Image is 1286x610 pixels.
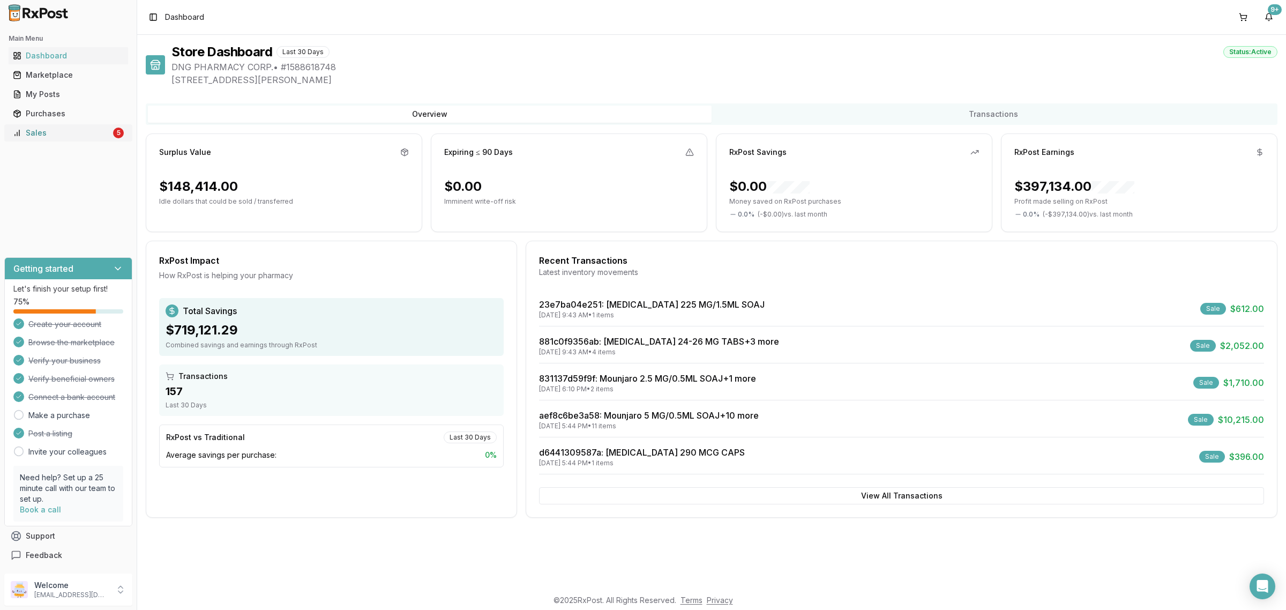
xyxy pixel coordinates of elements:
[681,596,702,605] a: Terms
[539,254,1264,267] div: Recent Transactions
[1223,46,1277,58] div: Status: Active
[1014,178,1134,195] div: $397,134.00
[1220,339,1264,352] span: $2,052.00
[159,197,409,206] p: Idle dollars that could be sold / transferred
[4,4,73,21] img: RxPost Logo
[4,526,132,546] button: Support
[28,410,90,421] a: Make a purchase
[171,61,1277,73] span: DNG PHARMACY CORP. • # 1588618748
[539,487,1264,504] button: View All Transactions
[1023,210,1040,219] span: 0.0 %
[28,337,115,348] span: Browse the marketplace
[539,348,779,356] div: [DATE] 9:43 AM • 4 items
[11,581,28,598] img: User avatar
[20,472,117,504] p: Need help? Set up a 25 minute call with our team to set up.
[9,46,128,65] a: Dashboard
[539,336,779,347] a: 881c0f9356ab: [MEDICAL_DATA] 24-26 MG TABS+3 more
[539,422,759,430] div: [DATE] 5:44 PM • 11 items
[9,34,128,43] h2: Main Menu
[166,432,245,443] div: RxPost vs Traditional
[183,304,237,317] span: Total Savings
[166,341,497,349] div: Combined savings and earnings through RxPost
[1043,210,1133,219] span: ( - $397,134.00 ) vs. last month
[485,450,497,460] span: 0 %
[1200,303,1226,315] div: Sale
[539,299,765,310] a: 23e7ba04e251: [MEDICAL_DATA] 225 MG/1.5ML SOAJ
[34,580,109,591] p: Welcome
[707,596,733,605] a: Privacy
[159,147,211,158] div: Surplus Value
[539,385,756,393] div: [DATE] 6:10 PM • 2 items
[34,591,109,599] p: [EMAIL_ADDRESS][DOMAIN_NAME]
[9,65,128,85] a: Marketplace
[28,447,107,457] a: Invite your colleagues
[1260,9,1277,26] button: 9+
[1014,147,1074,158] div: RxPost Earnings
[4,47,132,64] button: Dashboard
[729,147,787,158] div: RxPost Savings
[1193,377,1219,389] div: Sale
[28,319,101,330] span: Create your account
[148,106,712,123] button: Overview
[758,210,827,219] span: ( - $0.00 ) vs. last month
[9,85,128,104] a: My Posts
[159,178,238,195] div: $148,414.00
[738,210,754,219] span: 0.0 %
[1199,451,1225,463] div: Sale
[13,262,73,275] h3: Getting started
[28,392,115,403] span: Connect a bank account
[444,178,482,195] div: $0.00
[539,459,745,467] div: [DATE] 5:44 PM • 1 items
[28,428,72,439] span: Post a listing
[539,410,759,421] a: aef8c6be3a58: Mounjaro 5 MG/0.5ML SOAJ+10 more
[4,105,132,122] button: Purchases
[712,106,1275,123] button: Transactions
[165,12,204,23] span: Dashboard
[1190,340,1216,352] div: Sale
[13,128,111,138] div: Sales
[13,50,124,61] div: Dashboard
[539,311,765,319] div: [DATE] 9:43 AM • 1 items
[13,108,124,119] div: Purchases
[4,124,132,142] button: Sales5
[166,401,497,410] div: Last 30 Days
[276,46,330,58] div: Last 30 Days
[113,128,124,138] div: 5
[171,43,272,61] h1: Store Dashboard
[1188,414,1214,426] div: Sale
[539,447,745,458] a: d6441309587a: [MEDICAL_DATA] 290 MCG CAPS
[4,86,132,103] button: My Posts
[166,450,276,460] span: Average savings per purchase:
[171,73,1277,86] span: [STREET_ADDRESS][PERSON_NAME]
[159,254,504,267] div: RxPost Impact
[13,296,29,307] span: 75 %
[20,505,61,514] a: Book a call
[1014,197,1264,206] p: Profit made selling on RxPost
[1229,450,1264,463] span: $396.00
[444,432,497,443] div: Last 30 Days
[539,267,1264,278] div: Latest inventory movements
[178,371,228,382] span: Transactions
[1268,4,1282,15] div: 9+
[9,104,128,123] a: Purchases
[444,197,694,206] p: Imminent write-off risk
[1230,302,1264,315] span: $612.00
[26,550,62,561] span: Feedback
[166,322,497,339] div: $719,121.29
[159,270,504,281] div: How RxPost is helping your pharmacy
[729,178,810,195] div: $0.00
[166,384,497,399] div: 157
[13,89,124,100] div: My Posts
[1218,413,1264,426] span: $10,215.00
[28,355,101,366] span: Verify your business
[9,123,128,143] a: Sales5
[13,284,123,294] p: Let's finish your setup first!
[13,70,124,80] div: Marketplace
[539,373,756,384] a: 831137d59f9f: Mounjaro 2.5 MG/0.5ML SOAJ+1 more
[1250,574,1275,599] div: Open Intercom Messenger
[729,197,979,206] p: Money saved on RxPost purchases
[28,374,115,384] span: Verify beneficial owners
[165,12,204,23] nav: breadcrumb
[1223,376,1264,389] span: $1,710.00
[4,66,132,84] button: Marketplace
